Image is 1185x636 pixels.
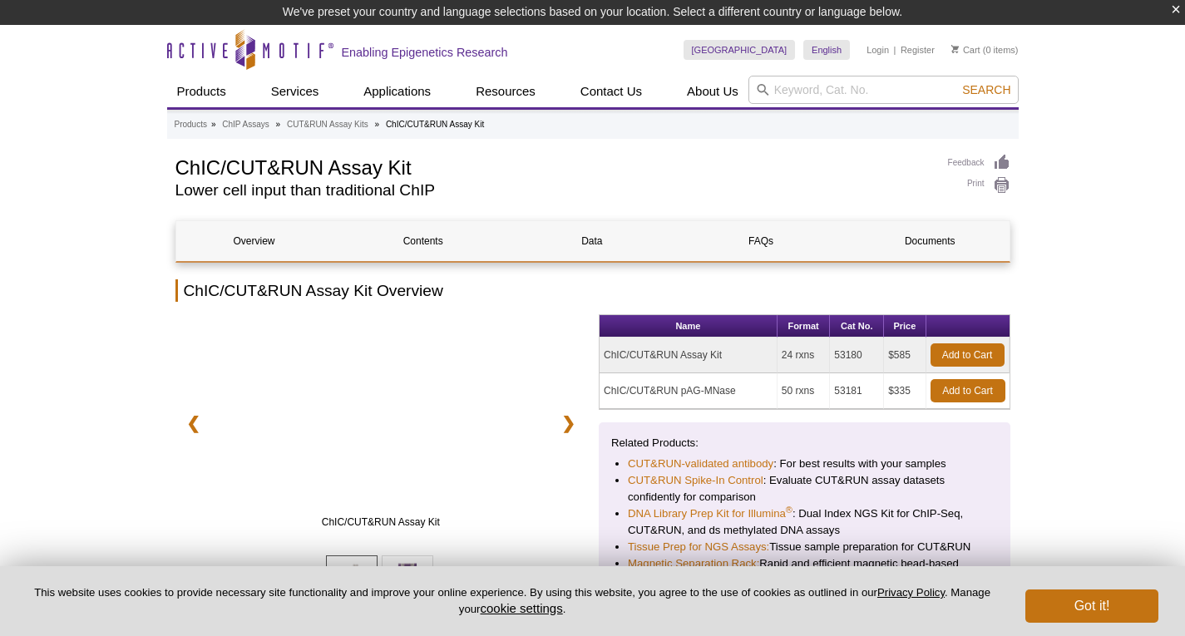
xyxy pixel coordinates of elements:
td: $585 [884,338,926,373]
a: Services [261,76,329,107]
li: : Dual Index NGS Kit for ChIP-Seq, CUT&RUN, and ds methylated DNA assays [628,505,981,539]
a: [GEOGRAPHIC_DATA] [684,40,796,60]
a: Applications [353,76,441,107]
li: » [276,120,281,129]
a: Contact Us [570,76,652,107]
a: Magnetic Separation Rack: [628,555,759,572]
a: Resources [466,76,546,107]
a: Products [167,76,236,107]
td: 24 rxns [778,338,830,373]
a: Overview [176,221,333,261]
button: Search [957,82,1015,97]
th: Price [884,315,926,338]
td: ChIC/CUT&RUN Assay Kit [600,338,778,373]
a: DNA Library Prep Kit for Illumina® [628,505,792,522]
span: Search [962,83,1010,96]
li: : Evaluate CUT&RUN assay datasets confidently for comparison [628,472,981,505]
img: Your Cart [951,45,959,53]
a: CUT&RUN-validated antibody [628,456,773,472]
a: Feedback [948,154,1010,172]
p: This website uses cookies to provide necessary site functionality and improve your online experie... [27,585,998,617]
li: Rapid and efficient magnetic bead-based separation of samples [628,555,981,589]
input: Keyword, Cat. No. [748,76,1019,104]
th: Name [600,315,778,338]
li: | [894,40,896,60]
span: ChIC/CUT&RUN Assay Kit [216,514,546,530]
li: (0 items) [951,40,1019,60]
a: Cart [951,44,980,56]
li: ChIC/CUT&RUN Assay Kit [386,120,484,129]
a: CUT&RUN Spike-In Control [628,472,763,489]
h2: Lower cell input than traditional ChIP [175,183,931,198]
a: Products [175,117,207,132]
a: ❮ [175,404,211,442]
p: Related Products: [611,435,998,451]
a: Tissue Prep for NGS Assays: [628,539,769,555]
a: Documents [852,221,1008,261]
h1: ChIC/CUT&RUN Assay Kit [175,154,931,179]
td: ChIC/CUT&RUN pAG-MNase [600,373,778,409]
a: English [803,40,850,60]
h2: Enabling Epigenetics Research [342,45,508,60]
button: cookie settings [480,601,562,615]
a: About Us [677,76,748,107]
li: Tissue sample preparation for CUT&RUN [628,539,981,555]
a: FAQs [683,221,839,261]
a: Register [901,44,935,56]
td: $335 [884,373,926,409]
button: Got it! [1025,589,1158,623]
a: Print [948,176,1010,195]
a: Add to Cart [931,379,1005,402]
li: : For best results with your samples [628,456,981,472]
a: Login [867,44,889,56]
a: ChIP Assays [222,117,269,132]
a: ❯ [551,404,586,442]
a: Add to Cart [931,343,1005,367]
sup: ® [786,505,792,515]
th: Cat No. [830,315,884,338]
a: Contents [345,221,501,261]
li: » [211,120,216,129]
li: » [375,120,380,129]
a: Privacy Policy [877,586,945,599]
td: 53180 [830,338,884,373]
a: CUT&RUN Assay Kits [287,117,368,132]
th: Format [778,315,830,338]
td: 50 rxns [778,373,830,409]
a: Data [514,221,670,261]
td: 53181 [830,373,884,409]
h2: ChIC/CUT&RUN Assay Kit Overview [175,279,1010,302]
